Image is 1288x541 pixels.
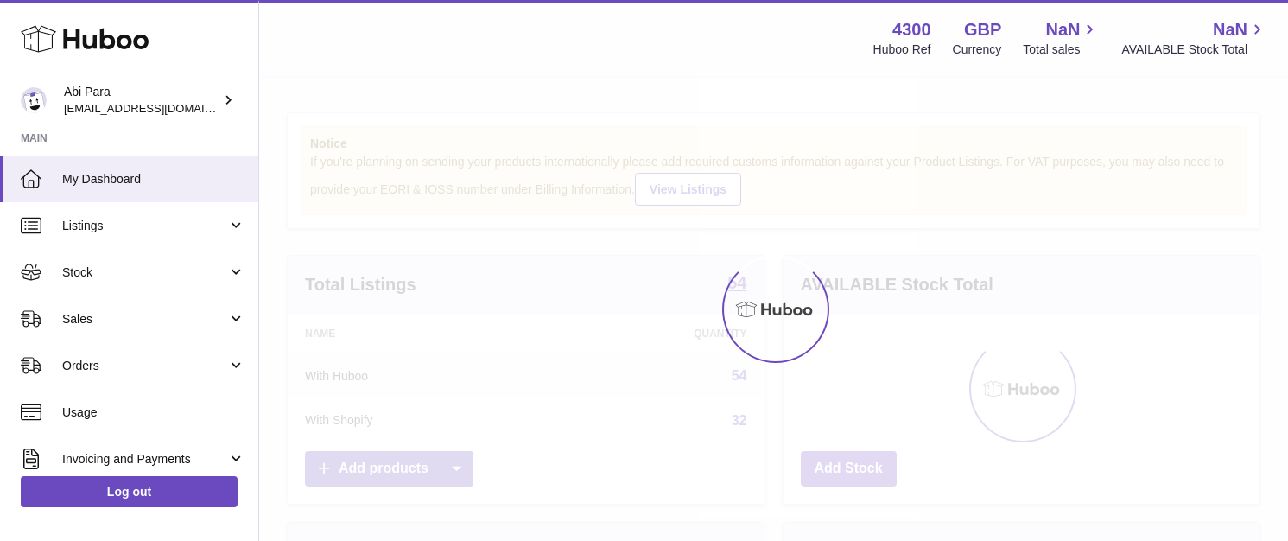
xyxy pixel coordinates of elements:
[873,41,931,58] div: Huboo Ref
[1023,18,1100,58] a: NaN Total sales
[21,87,47,113] img: Abi@mifo.co.uk
[62,171,245,188] span: My Dashboard
[62,264,227,281] span: Stock
[62,358,227,374] span: Orders
[62,404,245,421] span: Usage
[953,41,1002,58] div: Currency
[892,18,931,41] strong: 4300
[1121,18,1267,58] a: NaN AVAILABLE Stock Total
[1023,41,1100,58] span: Total sales
[21,476,238,507] a: Log out
[1121,41,1267,58] span: AVAILABLE Stock Total
[64,84,219,117] div: Abi Para
[62,311,227,328] span: Sales
[62,218,227,234] span: Listings
[1213,18,1247,41] span: NaN
[964,18,1001,41] strong: GBP
[1045,18,1080,41] span: NaN
[62,451,227,468] span: Invoicing and Payments
[64,101,254,115] span: [EMAIL_ADDRESS][DOMAIN_NAME]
